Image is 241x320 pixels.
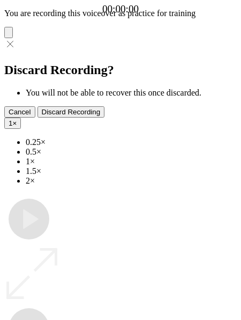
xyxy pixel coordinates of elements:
span: 1 [9,119,12,127]
li: 2× [26,176,237,186]
li: You will not be able to recover this once discarded. [26,88,237,98]
li: 0.25× [26,137,237,147]
li: 0.5× [26,147,237,157]
h2: Discard Recording? [4,63,237,77]
li: 1× [26,157,237,166]
button: Discard Recording [37,106,105,118]
p: You are recording this voiceover as practice for training [4,9,237,18]
button: Cancel [4,106,35,118]
a: 00:00:00 [102,3,139,15]
li: 1.5× [26,166,237,176]
button: 1× [4,118,21,129]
